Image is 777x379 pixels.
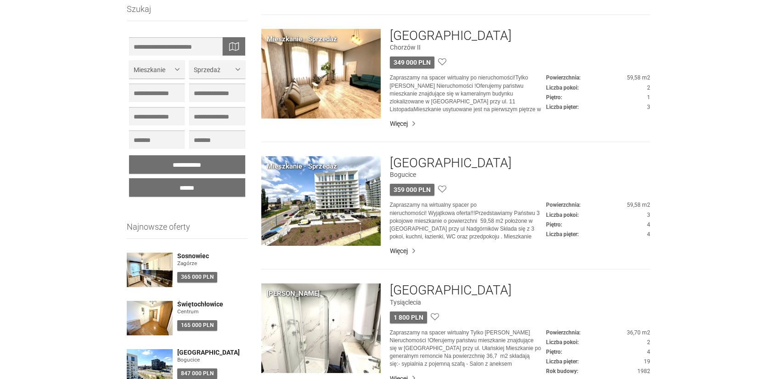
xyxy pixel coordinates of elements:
[546,221,650,229] dd: 4
[546,231,650,238] dd: 4
[546,339,579,346] dt: Liczba pokoi:
[546,201,650,209] dd: 59,58 m2
[546,103,650,111] dd: 3
[546,339,650,346] dd: 2
[546,84,579,92] dt: Liczba pokoi:
[546,84,650,92] dd: 2
[546,348,650,356] dd: 4
[546,329,650,337] dd: 36,70 m2
[546,74,650,82] dd: 59,58 m2
[390,311,427,323] div: 1 800 PLN
[261,29,381,119] img: Mieszkanie Sprzedaż Chorzów Chorzów II 11 Listopada
[546,368,650,375] dd: 1982
[390,170,650,179] figure: Bogucice
[261,156,381,246] img: Mieszkanie Sprzedaż Katowice Bogucice Nadgórników
[177,253,248,260] a: Sosnowiec
[177,301,248,308] a: Świętochłowice
[390,184,434,196] div: 359 000 PLN
[194,65,233,74] span: Sprzedaż
[222,37,245,56] div: Wyszukaj na mapie
[390,156,512,170] a: [GEOGRAPHIC_DATA]
[267,162,337,171] div: Mieszkanie · Sprzedaż
[261,283,381,373] img: Mieszkanie Wynajem Katowice Tysiąclecia Ułańska
[546,211,579,219] dt: Liczba pokoi:
[189,60,245,79] button: Sprzedaż
[127,5,248,21] h3: Szukaj
[177,260,248,267] figure: Zagórze
[177,308,248,316] figure: Centrum
[390,57,434,68] div: 349 000 PLN
[390,74,546,113] p: Zapraszamy na spacer wirtualny po nieruchomości!Tylko [PERSON_NAME] Nieruchomości !Oferujemy pańs...
[129,60,185,79] button: Mieszkanie
[390,329,546,368] p: Zapraszamy na spacer wirtualny Tylko [PERSON_NAME] Nieruchomości !Oferujemy państwu mieszkanie zn...
[546,231,579,238] dt: Liczba pięter:
[390,298,650,307] figure: Tysiąclecia
[546,94,562,102] dt: Piętro:
[390,283,512,298] a: [GEOGRAPHIC_DATA]
[127,222,248,239] h3: Najnowsze oferty
[546,348,562,356] dt: Piętro:
[390,29,512,43] a: [GEOGRAPHIC_DATA]
[134,65,173,74] span: Mieszkanie
[546,329,580,337] dt: Powierzchnia:
[390,246,650,255] a: Więcej
[390,201,546,241] p: Zapraszamy na wirtualny spacer po nieruchomości! Wyjątkowa oferta!!!Przedstawiamy Państwu 3 pokoj...
[546,358,650,366] dd: 19
[546,221,562,229] dt: Piętro:
[177,356,248,364] figure: Bogucice
[546,94,650,102] dd: 1
[177,368,217,379] div: 847 000 PLN
[546,358,579,366] dt: Liczba pięter:
[177,272,217,283] div: 365 000 PLN
[546,201,580,209] dt: Powierzchnia:
[546,211,650,219] dd: 3
[177,349,248,356] a: [GEOGRAPHIC_DATA]
[390,43,650,52] figure: Chorzów II
[177,320,217,331] div: 165 000 PLN
[267,34,337,44] div: Mieszkanie · Sprzedaż
[546,368,578,375] dt: Rok budowy:
[546,103,579,111] dt: Liczba pięter:
[267,289,320,299] div: [PERSON_NAME]
[546,74,580,82] dt: Powierzchnia:
[390,119,650,128] a: Więcej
